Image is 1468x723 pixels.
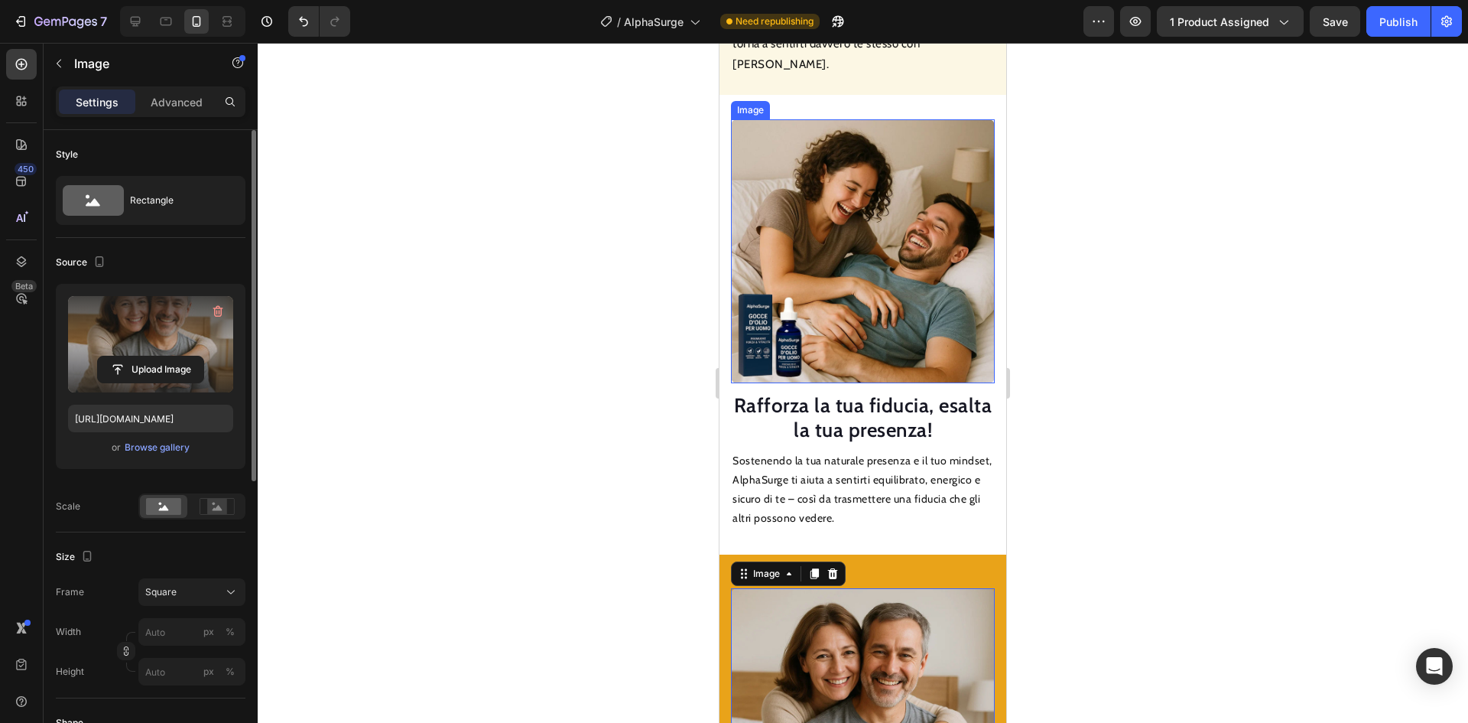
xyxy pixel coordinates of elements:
[200,663,218,681] button: %
[617,14,621,30] span: /
[56,665,84,679] label: Height
[138,658,245,686] input: px%
[130,183,223,218] div: Rectangle
[138,578,245,606] button: Square
[1366,6,1431,37] button: Publish
[1157,6,1304,37] button: 1 product assigned
[56,500,80,513] div: Scale
[97,356,204,383] button: Upload Image
[76,94,119,110] p: Settings
[203,625,214,639] div: px
[719,43,1006,723] iframe: Design area
[112,438,121,457] span: or
[56,148,78,161] div: Style
[74,54,204,73] p: Image
[1323,15,1348,28] span: Save
[11,280,37,292] div: Beta
[31,524,63,538] div: Image
[124,440,190,455] button: Browse gallery
[221,623,239,641] button: px
[68,405,233,432] input: https://example.com/image.jpg
[1170,14,1269,30] span: 1 product assigned
[203,665,214,679] div: px
[15,163,37,175] div: 450
[226,665,235,679] div: %
[200,623,218,641] button: %
[6,6,114,37] button: 7
[288,6,350,37] div: Undo/Redo
[226,625,235,639] div: %
[736,15,814,28] span: Need republishing
[125,441,190,454] div: Browse gallery
[221,663,239,681] button: px
[56,252,109,273] div: Source
[138,618,245,646] input: px%
[56,625,81,639] label: Width
[624,14,684,30] span: AlphaSurge
[151,94,203,110] p: Advanced
[1416,648,1453,685] div: Open Intercom Messenger
[56,547,96,568] div: Size
[1310,6,1360,37] button: Save
[1379,14,1418,30] div: Publish
[56,585,84,599] label: Frame
[100,12,107,31] p: 7
[145,585,177,599] span: Square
